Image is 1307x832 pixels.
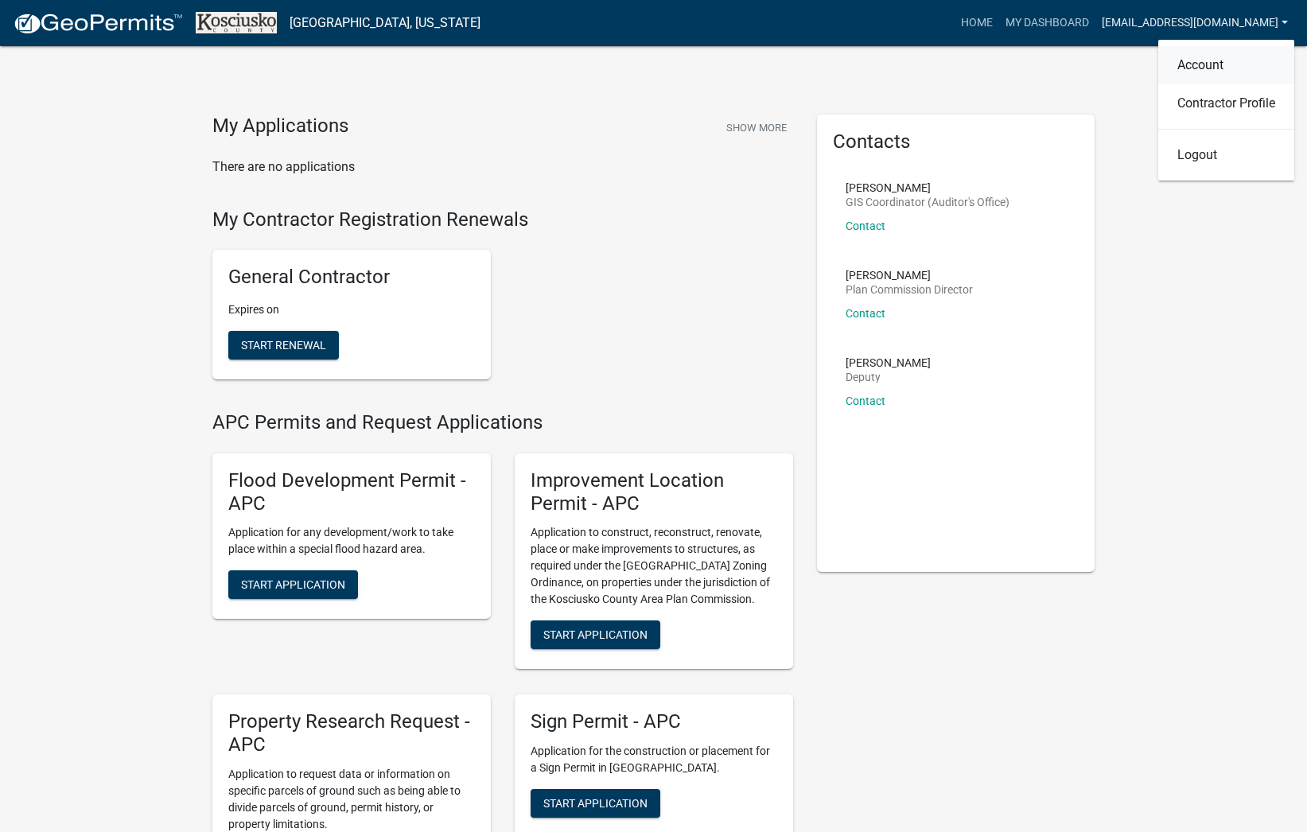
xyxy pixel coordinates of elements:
h5: Sign Permit - APC [531,710,777,733]
a: Home [955,8,999,38]
a: My Dashboard [999,8,1095,38]
p: Deputy [846,371,931,383]
span: Start Renewal [241,339,326,352]
a: [GEOGRAPHIC_DATA], [US_STATE] [290,10,480,37]
a: [EMAIL_ADDRESS][DOMAIN_NAME] [1095,8,1294,38]
span: Start Application [241,578,345,591]
img: Kosciusko County, Indiana [196,12,277,33]
p: [PERSON_NAME] [846,270,973,281]
a: Account [1158,46,1294,84]
a: Logout [1158,136,1294,174]
a: Contractor Profile [1158,84,1294,122]
wm-registration-list-section: My Contractor Registration Renewals [212,208,793,393]
h4: My Applications [212,115,348,138]
p: There are no applications [212,157,793,177]
h5: Property Research Request - APC [228,710,475,756]
p: Expires on [228,301,475,318]
h4: APC Permits and Request Applications [212,411,793,434]
button: Show More [720,115,793,141]
h5: Improvement Location Permit - APC [531,469,777,515]
p: GIS Coordinator (Auditor's Office) [846,196,1009,208]
a: Contact [846,307,885,320]
p: Plan Commission Director [846,284,973,295]
h5: General Contractor [228,266,475,289]
p: Application for any development/work to take place within a special flood hazard area. [228,524,475,558]
button: Start Application [531,789,660,818]
p: Application to construct, reconstruct, renovate, place or make improvements to structures, as req... [531,524,777,608]
p: Application for the construction or placement for a Sign Permit in [GEOGRAPHIC_DATA]. [531,743,777,776]
h4: My Contractor Registration Renewals [212,208,793,231]
h5: Flood Development Permit - APC [228,469,475,515]
p: [PERSON_NAME] [846,357,931,368]
span: Start Application [543,628,648,641]
span: Start Application [543,797,648,810]
div: [EMAIL_ADDRESS][DOMAIN_NAME] [1158,40,1294,181]
button: Start Application [228,570,358,599]
button: Start Renewal [228,331,339,360]
h5: Contacts [833,130,1079,154]
a: Contact [846,220,885,232]
button: Start Application [531,620,660,649]
a: Contact [846,395,885,407]
p: [PERSON_NAME] [846,182,1009,193]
